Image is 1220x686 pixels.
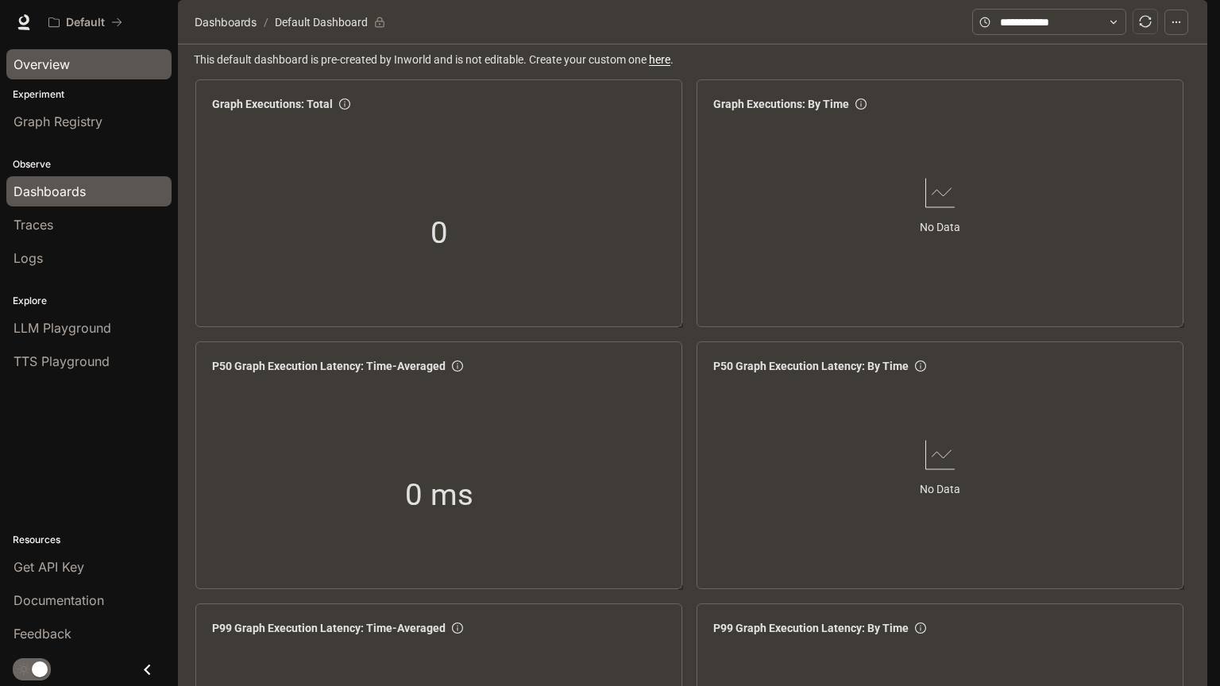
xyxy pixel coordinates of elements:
[713,95,849,113] span: Graph Executions: By Time
[66,16,105,29] p: Default
[713,619,909,637] span: P99 Graph Execution Latency: By Time
[212,95,333,113] span: Graph Executions: Total
[195,13,257,32] span: Dashboards
[855,98,867,110] span: info-circle
[915,360,926,372] span: info-circle
[194,51,1195,68] span: This default dashboard is pre-created by Inworld and is not editable. Create your custom one .
[452,360,463,372] span: info-circle
[405,471,473,518] span: 0 ms
[1139,15,1152,28] span: sync
[272,7,371,37] article: Default Dashboard
[452,622,463,634] span: info-circle
[430,209,448,256] span: 0
[920,480,960,498] article: No Data
[920,218,960,236] article: No Data
[191,13,261,32] button: Dashboards
[649,53,670,66] a: here
[339,98,350,110] span: info-circle
[212,357,446,375] span: P50 Graph Execution Latency: Time-Averaged
[212,619,446,637] span: P99 Graph Execution Latency: Time-Averaged
[41,6,129,38] button: All workspaces
[264,13,268,31] span: /
[713,357,909,375] span: P50 Graph Execution Latency: By Time
[915,622,926,634] span: info-circle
